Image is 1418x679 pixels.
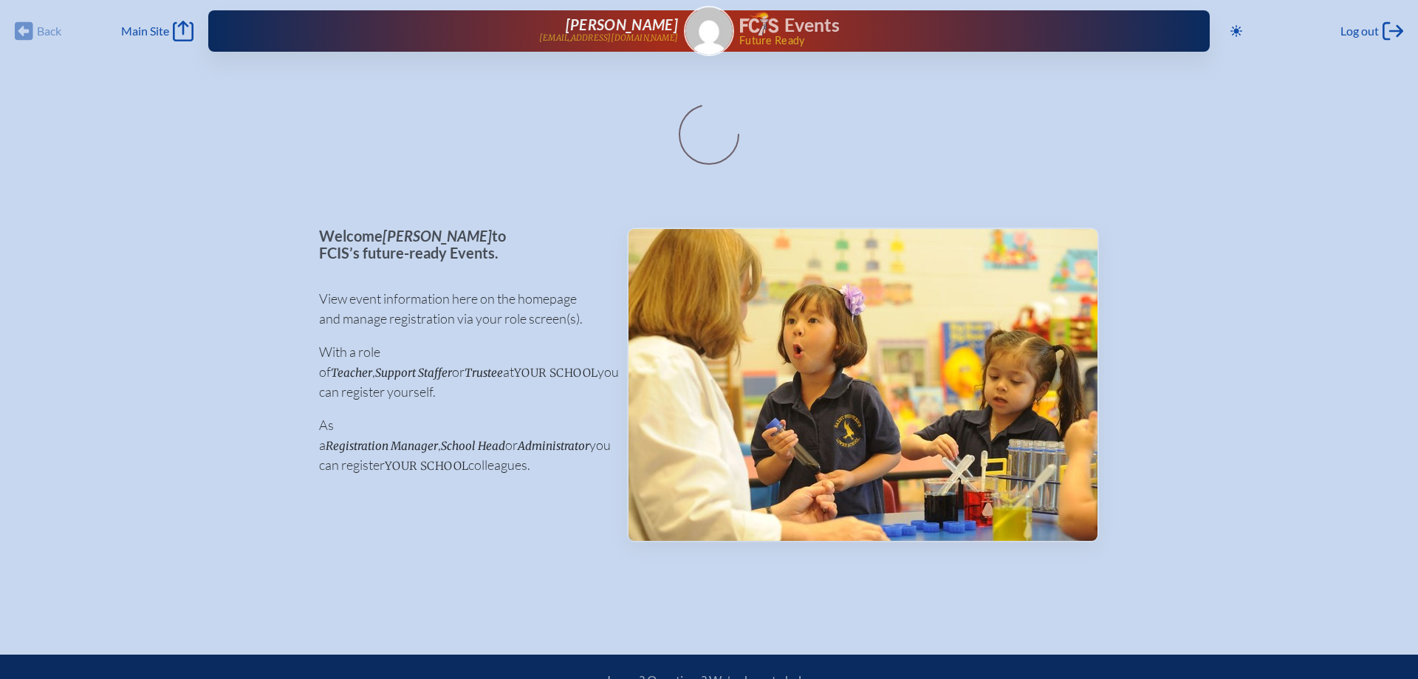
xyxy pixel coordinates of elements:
[319,289,603,329] p: View event information here on the homepage and manage registration via your role screen(s).
[514,366,597,380] span: your school
[684,6,734,56] a: Gravatar
[441,439,505,453] span: School Head
[628,229,1097,541] img: Events
[685,7,733,55] img: Gravatar
[121,21,193,41] a: Main Site
[1340,24,1379,38] span: Log out
[331,366,372,380] span: Teacher
[385,459,468,473] span: your school
[319,342,603,402] p: With a role of , or at you can register yourself.
[319,228,603,261] p: Welcome to FCIS’s future-ready Events.
[375,366,452,380] span: Support Staffer
[121,24,169,38] span: Main Site
[739,35,1162,46] span: Future Ready
[539,33,678,43] p: [EMAIL_ADDRESS][DOMAIN_NAME]
[319,415,603,475] p: As a , or you can register colleagues.
[740,12,1162,46] div: FCIS Events — Future ready
[256,16,678,46] a: [PERSON_NAME][EMAIL_ADDRESS][DOMAIN_NAME]
[326,439,438,453] span: Registration Manager
[465,366,503,380] span: Trustee
[518,439,589,453] span: Administrator
[566,16,678,33] span: [PERSON_NAME]
[383,227,492,245] span: [PERSON_NAME]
